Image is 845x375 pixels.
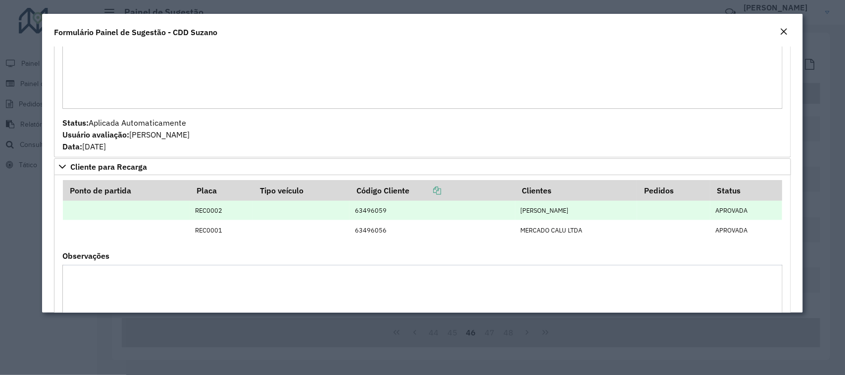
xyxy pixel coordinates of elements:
[710,201,782,221] td: APROVADA
[710,180,782,201] th: Status
[62,141,82,151] strong: Data:
[349,201,515,221] td: 63496059
[190,220,253,240] td: REC0001
[190,201,253,221] td: REC0002
[349,220,515,240] td: 63496056
[253,180,349,201] th: Tipo veículo
[780,28,788,36] em: Fechar
[62,130,129,140] strong: Usuário avaliação:
[349,180,515,201] th: Código Cliente
[515,220,637,240] td: MERCADO CALU LTDA
[409,186,441,195] a: Copiar
[54,158,791,175] a: Cliente para Recarga
[62,250,109,262] label: Observações
[62,118,190,151] span: Aplicada Automaticamente [PERSON_NAME] [DATE]
[637,180,710,201] th: Pedidos
[70,163,147,171] span: Cliente para Recarga
[54,26,217,38] h4: Formulário Painel de Sugestão - CDD Suzano
[515,201,637,221] td: [PERSON_NAME]
[190,180,253,201] th: Placa
[62,118,89,128] strong: Status:
[777,26,791,39] button: Close
[515,180,637,201] th: Clientes
[63,180,190,201] th: Ponto de partida
[710,220,782,240] td: APROVADA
